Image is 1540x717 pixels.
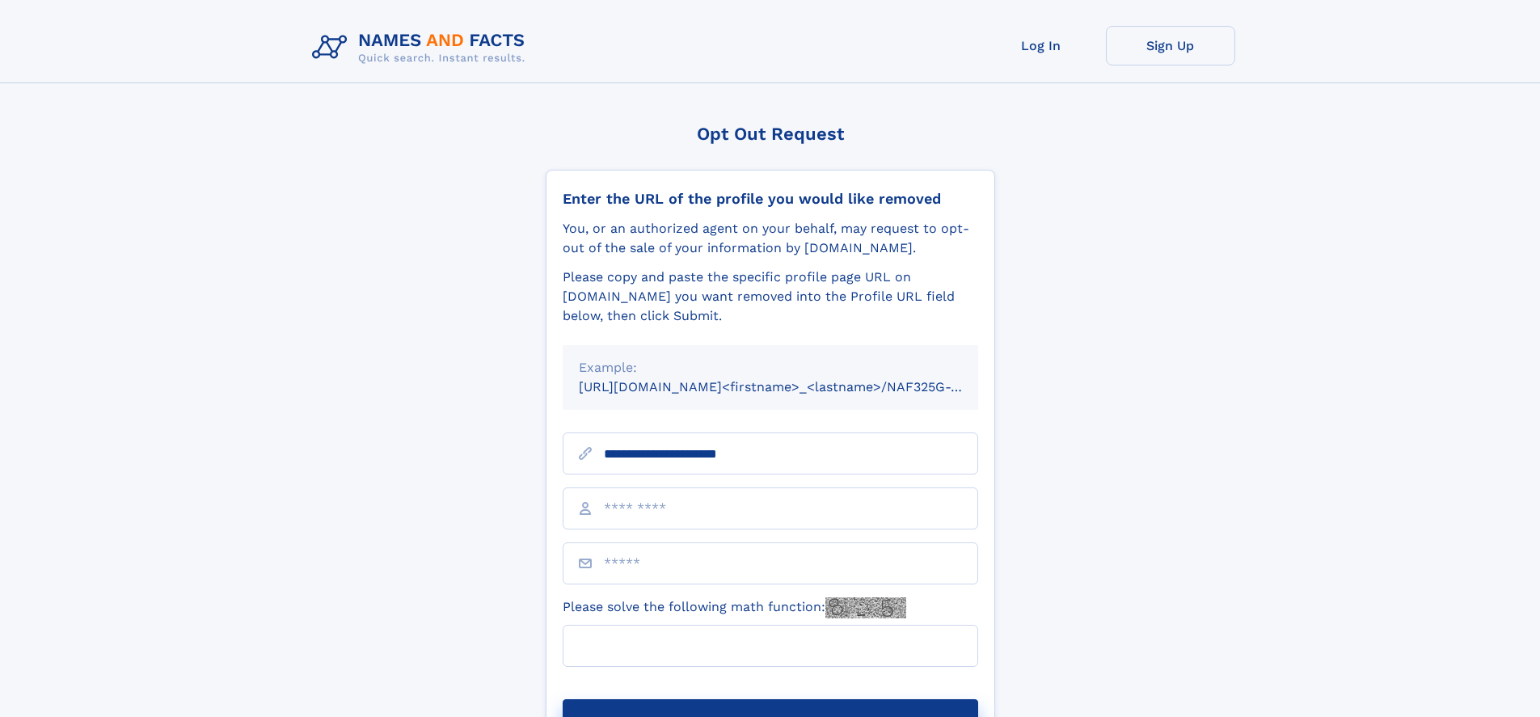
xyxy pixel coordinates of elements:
img: Logo Names and Facts [306,26,538,70]
a: Sign Up [1106,26,1235,65]
a: Log In [977,26,1106,65]
div: Example: [579,358,962,377]
label: Please solve the following math function: [563,597,906,618]
small: [URL][DOMAIN_NAME]<firstname>_<lastname>/NAF325G-xxxxxxxx [579,379,1009,394]
div: Enter the URL of the profile you would like removed [563,190,978,208]
div: Please copy and paste the specific profile page URL on [DOMAIN_NAME] you want removed into the Pr... [563,268,978,326]
div: Opt Out Request [546,124,995,144]
div: You, or an authorized agent on your behalf, may request to opt-out of the sale of your informatio... [563,219,978,258]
